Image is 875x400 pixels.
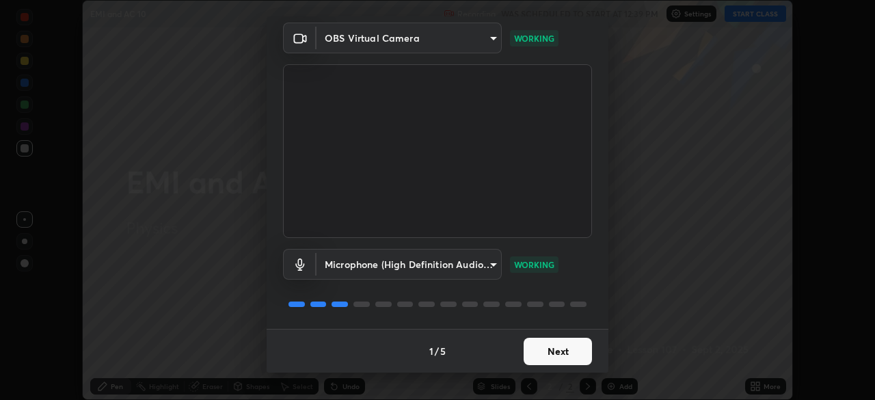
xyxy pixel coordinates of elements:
h4: 5 [440,344,446,358]
div: OBS Virtual Camera [317,23,502,53]
p: WORKING [514,258,554,271]
div: OBS Virtual Camera [317,249,502,280]
h4: 1 [429,344,433,358]
p: WORKING [514,32,554,44]
button: Next [524,338,592,365]
h4: / [435,344,439,358]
